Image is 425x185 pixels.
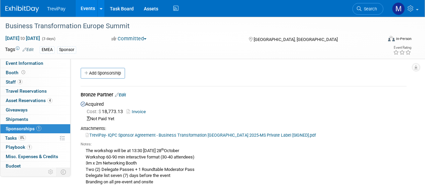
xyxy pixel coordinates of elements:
sup: th [161,147,164,151]
div: Not Paid Yet [87,116,407,122]
span: Staff [6,79,23,85]
div: Attachments: [81,126,407,132]
a: Booth [0,68,70,77]
span: Cost: $ [87,109,102,114]
span: Search [362,6,377,11]
a: Shipments [0,115,70,124]
span: 4 [47,98,52,103]
td: Personalize Event Tab Strip [45,168,57,176]
span: 1 [27,145,32,150]
span: Playbook [6,144,32,150]
span: [DATE] [DATE] [5,35,40,41]
div: Notes: [81,142,407,147]
a: Tasks0% [0,134,70,143]
a: Add Sponsorship [81,68,125,79]
span: Tasks [5,135,26,141]
span: Budget [6,163,21,169]
span: Sponsorships [6,126,41,131]
span: Travel Reservations [6,88,47,94]
span: Asset Reservations [6,98,52,103]
div: Event Format [352,35,412,45]
div: In-Person [396,36,412,41]
a: Sponsorships1 [0,124,70,133]
div: Event Rating [393,46,411,49]
span: Giveaways [6,107,28,112]
span: Shipments [6,117,28,122]
img: ExhibitDay [5,6,39,12]
button: Committed [109,35,149,42]
a: Staff3 [0,78,70,87]
a: Budget [0,161,70,171]
td: Tags [5,46,34,54]
a: Edit [115,92,126,97]
span: Booth not reserved yet [20,70,27,75]
img: Format-Inperson.png [388,36,395,41]
span: 0% [18,135,26,140]
a: Search [352,3,383,15]
div: EMEA [40,46,55,53]
span: Booth [6,70,27,75]
div: Bronze Partner [81,91,407,100]
a: Travel Reservations [0,87,70,96]
div: Business Transformation Europe Summit [3,20,377,32]
td: Toggle Event Tabs [57,168,71,176]
span: Event Information [6,60,43,66]
span: 1 [36,126,41,131]
span: 18,773.13 [87,109,126,114]
a: Misc. Expenses & Credits [0,152,70,161]
img: Maiia Khasina [392,2,405,15]
span: to [19,36,26,41]
span: 3 [17,79,23,84]
a: Invoice [127,109,148,114]
a: Giveaways [0,105,70,114]
a: Event Information [0,59,70,68]
a: TreviPay- IQPC Sponsor Agreement - Business Transformation [GEOGRAPHIC_DATA] 2025-MS Private Labe... [86,133,316,138]
a: Edit [23,47,34,52]
span: Misc. Expenses & Credits [6,154,58,159]
span: (3 days) [41,37,55,41]
a: Playbook1 [0,143,70,152]
a: Asset Reservations4 [0,96,70,105]
span: TreviPay [47,6,66,11]
span: [GEOGRAPHIC_DATA], [GEOGRAPHIC_DATA] [254,37,338,42]
div: Sponsor [57,46,76,53]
